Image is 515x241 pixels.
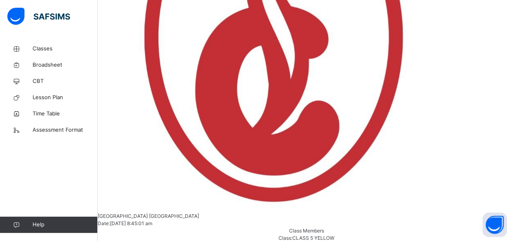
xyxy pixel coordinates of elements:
[33,110,98,118] span: Time Table
[482,213,507,237] button: Open asap
[33,93,98,102] span: Lesson Plan
[98,220,110,226] span: Date:
[98,213,199,219] span: [GEOGRAPHIC_DATA] [GEOGRAPHIC_DATA]
[292,235,334,241] span: CLASS 5 YELLOW
[33,126,98,134] span: Assessment Format
[33,45,98,53] span: Classes
[33,77,98,85] span: CBT
[110,220,152,226] span: [DATE] 8:45:01 am
[33,61,98,69] span: Broadsheet
[7,8,70,25] img: safsims
[278,235,292,241] span: Class:
[289,228,324,234] span: Class Members
[33,221,97,229] span: Help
